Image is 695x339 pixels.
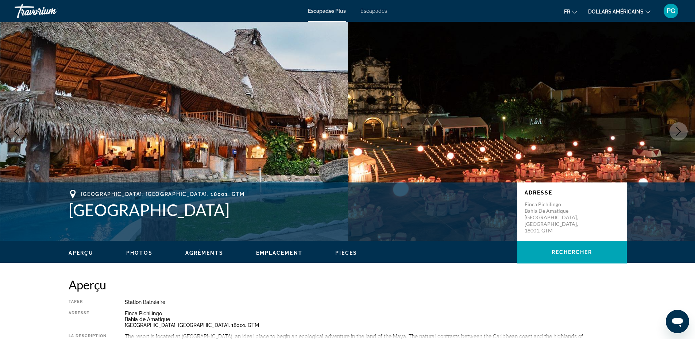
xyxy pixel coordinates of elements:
font: fr [564,9,570,15]
button: Rechercher [517,241,627,263]
a: Escapades Plus [308,8,346,14]
div: Taper [69,299,107,305]
span: Rechercher [552,249,592,255]
span: [GEOGRAPHIC_DATA], [GEOGRAPHIC_DATA], 18001, GTM [81,191,245,197]
button: Changer de langue [564,6,577,17]
a: Travorium [15,1,88,20]
button: Menu utilisateur [661,3,680,19]
p: Finca Pichilingo Bahia de Amatique [GEOGRAPHIC_DATA], [GEOGRAPHIC_DATA], 18001, GTM [525,201,583,234]
button: Previous image [7,122,26,140]
button: Photos [126,250,152,256]
button: Next image [669,122,688,140]
span: Agréments [185,250,223,256]
div: Station balnéaire [125,299,627,305]
h2: Aperçu [69,277,627,292]
button: Changer de devise [588,6,650,17]
div: Adresse [69,311,107,328]
button: Emplacement [256,250,302,256]
div: Finca Pichilingo Bahia de Amatique [GEOGRAPHIC_DATA], [GEOGRAPHIC_DATA], 18001, GTM [125,311,627,328]
span: Emplacement [256,250,302,256]
button: Pièces [335,250,358,256]
font: dollars américains [588,9,644,15]
p: Adresse [525,190,619,196]
a: Escapades [360,8,387,14]
button: Aperçu [69,250,94,256]
h1: [GEOGRAPHIC_DATA] [69,200,510,219]
font: PG [667,7,675,15]
span: Pièces [335,250,358,256]
span: Photos [126,250,152,256]
button: Agréments [185,250,223,256]
span: Aperçu [69,250,94,256]
iframe: Bouton de lancement de la fenêtre de messagerie [666,310,689,333]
